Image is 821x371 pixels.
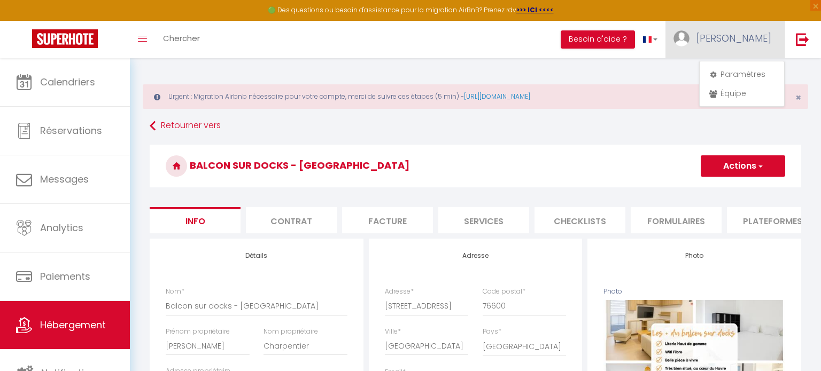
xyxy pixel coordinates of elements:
[665,21,785,58] a: ... [PERSON_NAME]
[40,318,106,331] span: Hébergement
[166,252,347,259] h4: Détails
[166,327,230,337] label: Prénom propriétaire
[385,252,567,259] h4: Adresse
[702,65,781,83] a: Paramètres
[796,33,809,46] img: logout
[673,30,690,46] img: ...
[40,221,83,234] span: Analytics
[32,29,98,48] img: Super Booking
[264,327,318,337] label: Nom propriétaire
[727,207,818,233] li: Plateformes
[40,172,89,186] span: Messages
[150,145,801,187] h3: Balcon sur docks - [GEOGRAPHIC_DATA]
[385,327,401,337] label: Ville
[795,91,801,104] span: ×
[40,124,102,137] span: Réservations
[516,5,554,14] a: >>> ICI <<<<
[483,327,501,337] label: Pays
[342,207,433,233] li: Facture
[603,252,785,259] h4: Photo
[40,270,90,283] span: Paiements
[464,92,530,101] a: [URL][DOMAIN_NAME]
[631,207,722,233] li: Formulaires
[155,21,208,58] a: Chercher
[246,207,337,233] li: Contrat
[385,287,414,297] label: Adresse
[163,33,200,44] span: Chercher
[150,116,801,136] a: Retourner vers
[40,75,95,89] span: Calendriers
[603,287,622,297] label: Photo
[696,31,771,45] span: [PERSON_NAME]
[438,207,529,233] li: Services
[702,84,781,102] a: Équipe
[143,84,808,109] div: Urgent : Migration Airbnb nécessaire pour votre compte, merci de suivre ces étapes (5 min) -
[166,287,184,297] label: Nom
[795,93,801,102] button: Close
[483,287,525,297] label: Code postal
[535,207,625,233] li: Checklists
[150,207,241,233] li: Info
[561,30,635,49] button: Besoin d'aide ?
[701,155,785,177] button: Actions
